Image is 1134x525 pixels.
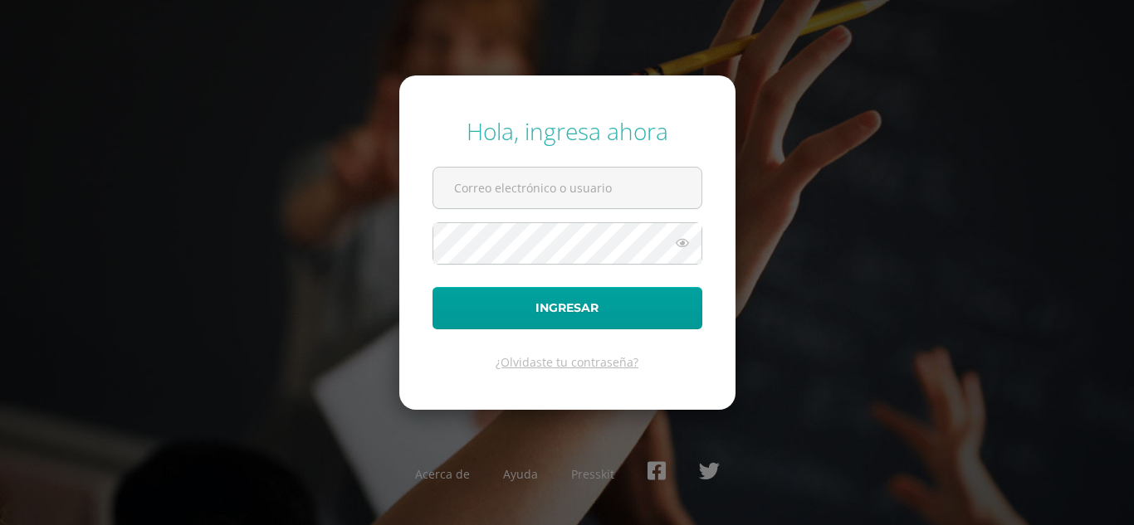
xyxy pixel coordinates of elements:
[433,115,702,147] div: Hola, ingresa ahora
[433,168,701,208] input: Correo electrónico o usuario
[496,354,638,370] a: ¿Olvidaste tu contraseña?
[433,287,702,329] button: Ingresar
[503,466,538,482] a: Ayuda
[571,466,614,482] a: Presskit
[415,466,470,482] a: Acerca de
